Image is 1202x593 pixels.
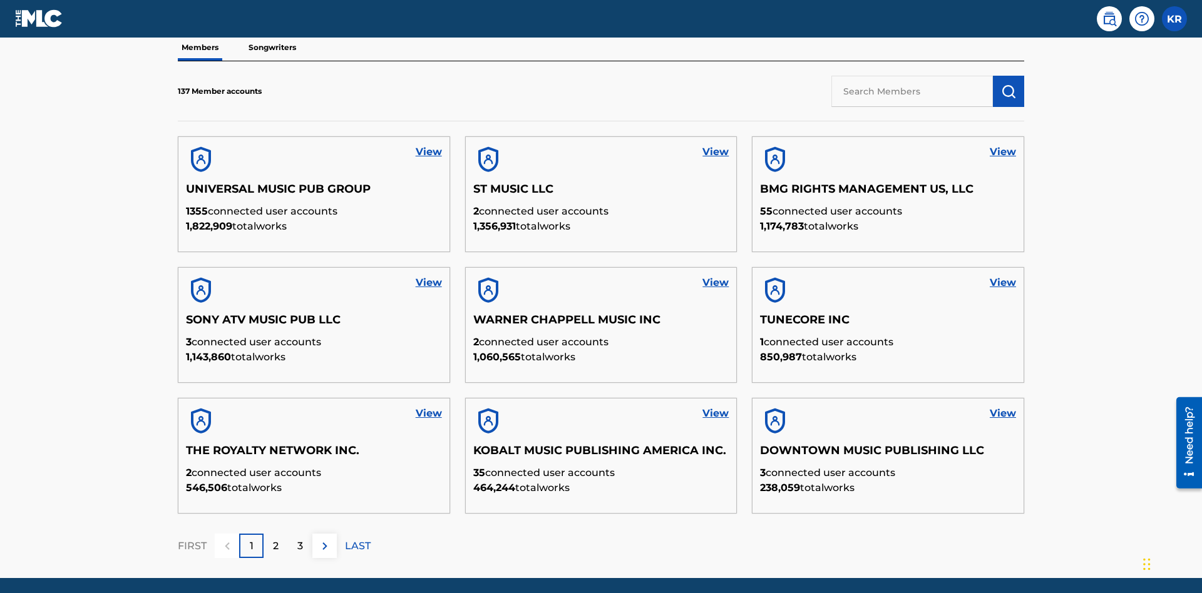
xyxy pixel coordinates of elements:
span: 55 [760,205,773,217]
span: 546,506 [186,482,227,494]
iframe: Resource Center [1167,392,1202,495]
p: connected user accounts [760,335,1016,350]
p: connected user accounts [473,465,729,480]
h5: WARNER CHAPPELL MUSIC INC [473,313,729,335]
h5: THE ROYALTY NETWORK INC. [186,443,442,465]
img: help [1134,11,1149,26]
h5: SONY ATV MUSIC PUB LLC [186,313,442,335]
a: View [990,275,1016,290]
p: connected user accounts [186,465,442,480]
h5: TUNECORE INC [760,313,1016,335]
span: 2 [473,336,479,348]
p: Songwriters [245,34,300,61]
img: account [186,275,216,305]
span: 1355 [186,205,208,217]
img: account [473,406,503,436]
p: connected user accounts [760,204,1016,219]
p: connected user accounts [473,204,729,219]
a: View [990,144,1016,160]
span: 3 [186,336,192,348]
a: View [416,275,442,290]
p: 3 [297,539,303,554]
img: right [317,539,332,554]
a: View [702,406,729,421]
span: 1,356,931 [473,220,516,232]
a: View [702,275,729,290]
span: 850,987 [760,351,802,363]
p: FIRST [178,539,207,554]
h5: UNIVERSAL MUSIC PUB GROUP [186,182,442,204]
span: 1,060,565 [473,351,521,363]
a: View [702,144,729,160]
span: 1,822,909 [186,220,232,232]
a: Public Search [1097,6,1122,31]
span: 1,143,860 [186,351,231,363]
input: Search Members [831,76,993,107]
img: Search Works [1001,84,1016,99]
img: account [473,144,503,175]
img: account [760,406,790,436]
p: connected user accounts [186,204,442,219]
img: search [1102,11,1117,26]
span: 3 [760,467,766,479]
p: total works [473,350,729,365]
iframe: Chat Widget [1139,533,1202,593]
p: LAST [345,539,371,554]
h5: ST MUSIC LLC [473,182,729,204]
img: account [760,275,790,305]
p: connected user accounts [760,465,1016,480]
span: 1,174,783 [760,220,804,232]
h5: BMG RIGHTS MANAGEMENT US, LLC [760,182,1016,204]
a: View [416,144,442,160]
h5: KOBALT MUSIC PUBLISHING AMERICA INC. [473,443,729,465]
span: 35 [473,467,485,479]
p: 137 Member accounts [178,86,262,97]
p: 1 [250,539,254,554]
span: 2 [186,467,192,479]
p: total works [186,350,442,365]
p: total works [186,480,442,495]
a: View [990,406,1016,421]
p: total works [186,219,442,234]
p: 2 [273,539,279,554]
p: total works [760,350,1016,365]
img: account [473,275,503,305]
img: account [186,406,216,436]
h5: DOWNTOWN MUSIC PUBLISHING LLC [760,443,1016,465]
div: Help [1129,6,1154,31]
p: total works [760,219,1016,234]
p: connected user accounts [473,335,729,350]
img: account [760,144,790,175]
div: Drag [1143,545,1151,583]
img: account [186,144,216,175]
img: MLC Logo [15,9,63,28]
span: 464,244 [473,482,515,494]
p: Members [178,34,222,61]
div: User Menu [1162,6,1187,31]
span: 238,059 [760,482,800,494]
p: total works [760,480,1016,495]
p: connected user accounts [186,335,442,350]
a: View [416,406,442,421]
span: 2 [473,205,479,217]
p: total works [473,219,729,234]
p: total works [473,480,729,495]
span: 1 [760,336,764,348]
